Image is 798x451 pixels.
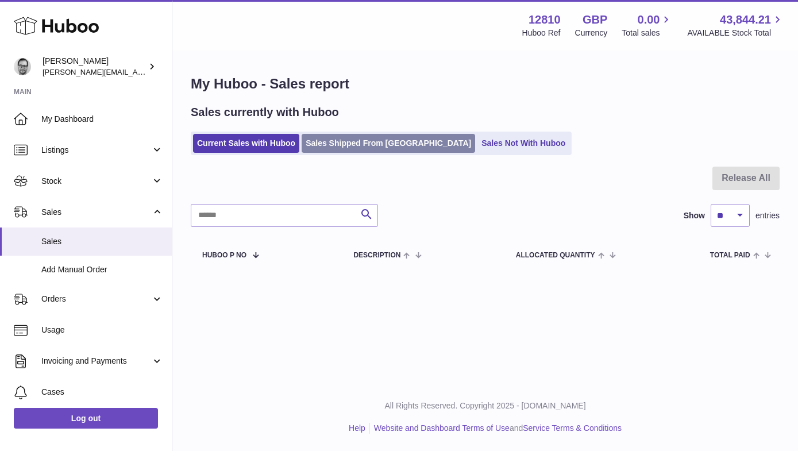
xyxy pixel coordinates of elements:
div: Keywords by Traffic [127,68,194,75]
a: Sales Not With Huboo [477,134,569,153]
span: Cases [41,387,163,398]
span: entries [755,210,780,221]
span: Invoicing and Payments [41,356,151,367]
span: ALLOCATED Quantity [516,252,595,259]
a: 0.00 Total sales [622,12,673,38]
div: Domain Overview [44,68,103,75]
a: 43,844.21 AVAILABLE Stock Total [687,12,784,38]
label: Show [684,210,705,221]
span: Description [353,252,400,259]
span: 43,844.21 [720,12,771,28]
a: Current Sales with Huboo [193,134,299,153]
span: 0.00 [638,12,660,28]
div: Huboo Ref [522,28,561,38]
span: Listings [41,145,151,156]
p: All Rights Reserved. Copyright 2025 - [DOMAIN_NAME] [182,400,789,411]
div: Currency [575,28,608,38]
span: Total paid [710,252,750,259]
a: Website and Dashboard Terms of Use [374,423,510,433]
h2: Sales currently with Huboo [191,105,339,120]
span: Huboo P no [202,252,246,259]
span: [PERSON_NAME][EMAIL_ADDRESS][DOMAIN_NAME] [43,67,230,76]
span: Stock [41,176,151,187]
strong: 12810 [529,12,561,28]
span: Sales [41,207,151,218]
a: Service Terms & Conditions [523,423,622,433]
a: Sales Shipped From [GEOGRAPHIC_DATA] [302,134,475,153]
strong: GBP [583,12,607,28]
h1: My Huboo - Sales report [191,75,780,93]
li: and [370,423,622,434]
span: Add Manual Order [41,264,163,275]
a: Log out [14,408,158,429]
img: alex@digidistiller.com [14,58,31,75]
a: Help [349,423,365,433]
img: tab_domain_overview_orange.svg [31,67,40,76]
div: Domain: [DOMAIN_NAME] [30,30,126,39]
img: tab_keywords_by_traffic_grey.svg [114,67,124,76]
div: [PERSON_NAME] [43,56,146,78]
img: logo_orange.svg [18,18,28,28]
span: Sales [41,236,163,247]
span: Orders [41,294,151,304]
img: website_grey.svg [18,30,28,39]
span: My Dashboard [41,114,163,125]
span: Usage [41,325,163,336]
span: AVAILABLE Stock Total [687,28,784,38]
span: Total sales [622,28,673,38]
div: v 4.0.25 [32,18,56,28]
